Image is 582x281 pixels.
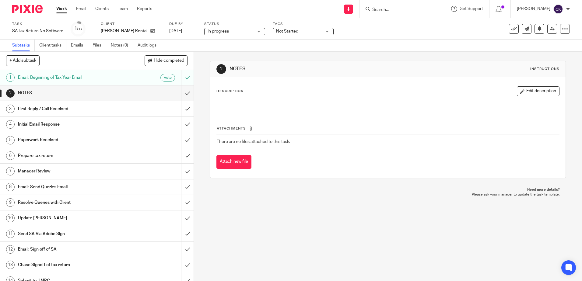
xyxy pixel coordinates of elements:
button: Hide completed [145,55,188,66]
a: Audit logs [138,40,161,51]
h1: Manager Review [18,167,123,176]
h1: Resolve Queries with Client [18,198,123,207]
label: Task [12,22,63,26]
div: 2 [6,89,15,98]
label: Client [101,22,162,26]
div: 8 [6,183,15,191]
button: Attach new file [216,155,251,169]
div: 3 [6,105,15,113]
button: Edit description [517,86,559,96]
div: SA Tax Return No Software [12,28,63,34]
img: svg%3E [553,4,563,14]
label: Due by [169,22,197,26]
div: 1 [6,73,15,82]
span: In progress [208,29,229,33]
a: Reports [137,6,152,12]
div: 7 [6,167,15,175]
img: Pixie [12,5,43,13]
span: Not Started [276,29,298,33]
h1: Prepare tax return [18,151,123,160]
h1: Send SA Via Adobe Sign [18,229,123,238]
h1: Update [PERSON_NAME] [18,213,123,223]
a: Emails [71,40,88,51]
h1: Email: Send Queries Email [18,182,123,192]
span: Hide completed [154,58,184,63]
a: Files [93,40,106,51]
h1: NOTES [18,88,123,98]
div: 1 [74,25,82,32]
label: Tags [273,22,334,26]
a: Email [76,6,86,12]
h1: Email: Beginning of Tax Year Email [18,73,123,82]
small: /17 [77,27,82,31]
a: Subtasks [12,40,35,51]
div: 12 [6,245,15,254]
div: Instructions [530,67,559,71]
div: 13 [6,261,15,269]
h1: Email: Sign off of SA [18,245,123,254]
span: Attachments [217,127,246,130]
a: Team [118,6,128,12]
p: [PERSON_NAME] Rental [101,28,147,34]
p: Need more details? [216,187,559,192]
div: 10 [6,214,15,222]
div: 6 [6,151,15,160]
a: Clients [95,6,109,12]
div: 5 [6,136,15,144]
button: + Add subtask [6,55,40,66]
p: Description [216,89,244,94]
h1: Chase Signoff of tax return [18,260,123,269]
label: Status [204,22,265,26]
div: 11 [6,230,15,238]
div: 4 [6,120,15,129]
p: Please ask your manager to update the task template. [216,192,559,197]
h1: Paperwork Received [18,135,123,144]
span: [DATE] [169,29,182,33]
h1: First Reply / Call Received [18,104,123,113]
div: Auto [160,74,175,82]
div: 2 [216,64,226,74]
span: There are no files attached to this task. [217,140,290,144]
h1: Initial Email Response [18,120,123,129]
div: 9 [6,198,15,207]
a: Notes (0) [111,40,133,51]
a: Work [56,6,67,12]
a: Client tasks [39,40,66,51]
h1: NOTES [230,66,401,72]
